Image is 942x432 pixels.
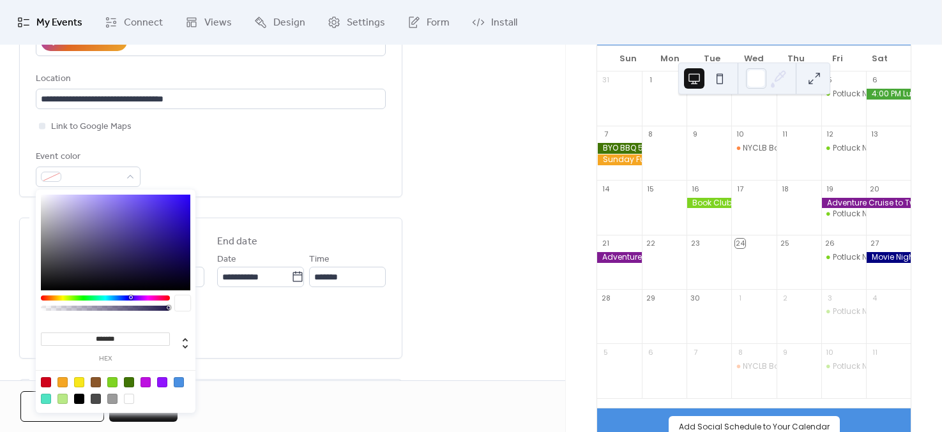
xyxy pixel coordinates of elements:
div: 12 [825,130,835,139]
div: #7ED321 [107,377,118,387]
div: 15 [646,184,655,193]
div: 4:00 PM Luau - Dinner & Show [866,89,911,100]
div: Potluck Night (free event) [833,252,928,263]
span: Link to Google Maps [51,119,132,135]
div: 22 [646,239,655,248]
div: 26 [825,239,835,248]
a: Connect [95,5,172,40]
div: #417505 [124,377,134,387]
div: 11 [870,347,879,357]
a: Install [462,5,527,40]
div: AI Assistant [65,34,118,50]
div: 23 [690,239,700,248]
label: hex [41,355,170,362]
div: 30 [690,293,700,302]
div: BYO BBQ 5:00 pm [597,143,642,154]
div: Adventure Cruise to Two Harbors [597,252,642,263]
span: Date [217,252,236,267]
div: 19 [825,184,835,193]
div: #8B572A [91,377,101,387]
div: 6 [646,347,655,357]
div: NYCLB Board Meeting [743,361,826,372]
span: Time [309,252,330,267]
div: Wed [733,46,775,71]
div: NYCLB Board Meeting [731,143,776,154]
div: Potluck Night (free event) [821,306,866,317]
div: Book Club 6:00 PM [687,198,731,209]
span: Install [491,15,517,31]
div: 7 [690,347,700,357]
div: #B8E986 [57,394,68,404]
div: #000000 [74,394,84,404]
div: 25 [780,239,790,248]
div: Potluck Night (free event) [821,143,866,154]
div: 9 [780,347,790,357]
div: Adventure Cruise to Two Harbors [821,198,911,209]
span: Connect [124,15,163,31]
div: 21 [601,239,611,248]
div: 7 [601,130,611,139]
div: NYCLB Board Meeting [731,361,776,372]
div: 5 [601,347,611,357]
div: Sat [858,46,900,71]
div: Potluck Night (free event) [833,306,928,317]
a: Settings [318,5,395,40]
div: #9B9B9B [107,394,118,404]
span: Settings [347,15,385,31]
div: 11 [780,130,790,139]
div: 20 [870,184,879,193]
div: 2 [780,293,790,302]
div: 8 [646,130,655,139]
a: My Events [8,5,92,40]
div: 6 [870,75,879,85]
div: 3 [825,293,835,302]
div: Potluck Night (free event) [821,209,866,220]
a: Views [176,5,241,40]
div: 14 [601,184,611,193]
span: Cancel [43,399,82,415]
button: Cancel [20,391,104,422]
div: #FFFFFF [124,394,134,404]
div: Sun [607,46,650,71]
div: 24 [735,239,745,248]
div: #D0021B [41,377,51,387]
div: 27 [870,239,879,248]
div: End date [217,234,257,250]
span: Design [273,15,305,31]
div: Potluck Night (free event) [821,252,866,263]
div: 8 [735,347,745,357]
div: 16 [690,184,700,193]
div: #50E3C2 [41,394,51,404]
div: 4 [870,293,879,302]
div: NYCLB Board Meeting [743,143,826,154]
div: 31 [601,75,611,85]
span: Form [427,15,450,31]
div: #BD10E0 [141,377,151,387]
button: AI Assistant [41,32,127,51]
div: Potluck Night (free event) [833,361,928,372]
div: Potluck Night (free event) [833,89,928,100]
div: 10 [825,347,835,357]
span: My Events [36,15,82,31]
div: 28 [601,293,611,302]
div: Sunday Funday [597,154,642,165]
div: 13 [870,130,879,139]
div: 29 [646,293,655,302]
div: Movie Night 7:00 PM [866,252,911,263]
div: #F8E71C [74,377,84,387]
div: Potluck Night (free event) [821,361,866,372]
div: Event color [36,149,138,165]
div: Location [36,71,383,87]
div: #9013FE [157,377,167,387]
div: Fri [817,46,859,71]
div: 18 [780,184,790,193]
span: Save [132,399,155,415]
div: Mon [650,46,692,71]
div: Potluck Night (free event) [833,209,928,220]
div: Potluck Night (free event) [821,89,866,100]
div: 1 [735,293,745,302]
div: #4A90E2 [174,377,184,387]
div: #4A4A4A [91,394,101,404]
div: 17 [735,184,745,193]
